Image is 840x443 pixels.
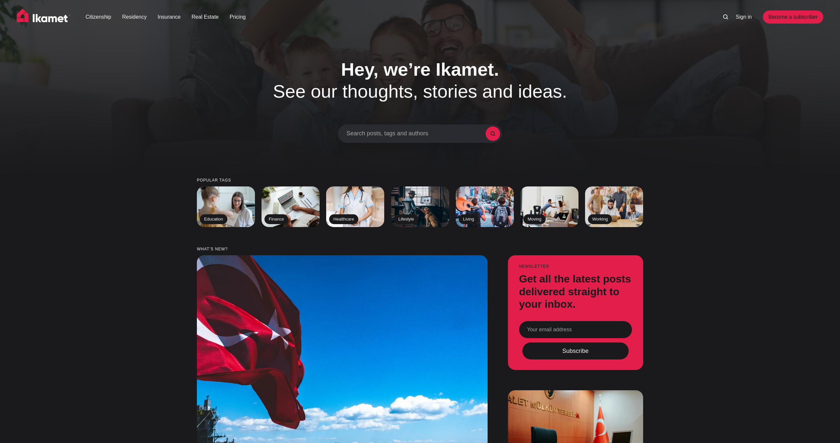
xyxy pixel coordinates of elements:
a: Lifestyle [391,186,449,227]
h2: Finance [264,214,288,224]
h1: See our thoughts, stories and ideas. [253,58,587,102]
a: Finance [262,186,320,227]
a: Education [197,186,255,227]
h3: Get all the latest posts delivered straight to your inbox. [519,273,632,310]
button: Subscribe [522,342,629,359]
h2: Education [200,214,227,224]
a: Pricing [230,13,246,21]
small: Newsletter [519,264,632,269]
h2: Moving [523,214,546,224]
a: Insurance [157,13,180,21]
h2: Living [459,214,478,224]
a: Residency [122,13,147,21]
span: Search posts, tags and authors [346,130,486,137]
a: Working [585,186,643,227]
a: Sign in [736,13,752,21]
img: Ikamet home [17,9,71,25]
a: Become a subscriber [763,10,823,24]
small: Popular tags [197,178,643,183]
h2: Healthcare [329,214,358,224]
a: Healthcare [326,186,384,227]
input: Your email address [519,321,632,338]
h2: Lifestyle [394,214,418,224]
h2: Working [588,214,612,224]
a: Real Estate [192,13,219,21]
a: Living [456,186,514,227]
small: What’s new? [197,247,643,251]
a: Citizenship [86,13,111,21]
a: Moving [520,186,578,227]
span: Hey, we’re Ikamet. [341,59,499,80]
